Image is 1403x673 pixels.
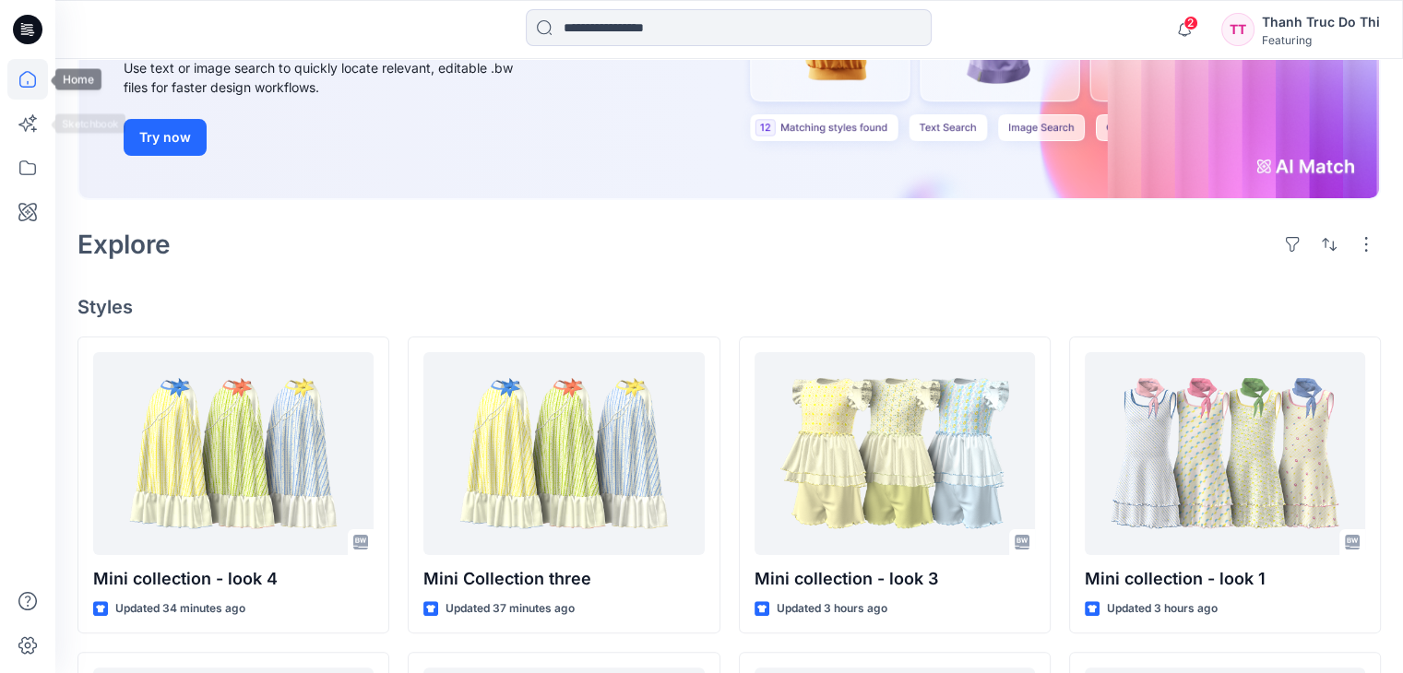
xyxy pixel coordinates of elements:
span: 2 [1183,16,1198,30]
a: Mini collection - look 3 [755,352,1035,555]
p: Mini collection - look 1 [1085,566,1365,592]
p: Updated 3 hours ago [1107,599,1218,619]
div: Use text or image search to quickly locate relevant, editable .bw files for faster design workflows. [124,58,539,97]
p: Mini collection - look 3 [755,566,1035,592]
h2: Explore [77,230,171,259]
p: Updated 34 minutes ago [115,599,245,619]
p: Updated 3 hours ago [777,599,887,619]
button: Try now [124,119,207,156]
div: TT [1221,13,1254,46]
a: Mini collection - look 1 [1085,352,1365,555]
p: Mini Collection three [423,566,704,592]
p: Mini collection - look 4 [93,566,374,592]
p: Updated 37 minutes ago [446,599,575,619]
a: Mini collection - look 4 [93,352,374,555]
h4: Styles [77,296,1381,318]
div: Thanh Truc Do Thi [1262,11,1380,33]
a: Mini Collection three [423,352,704,555]
div: Featuring [1262,33,1380,47]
